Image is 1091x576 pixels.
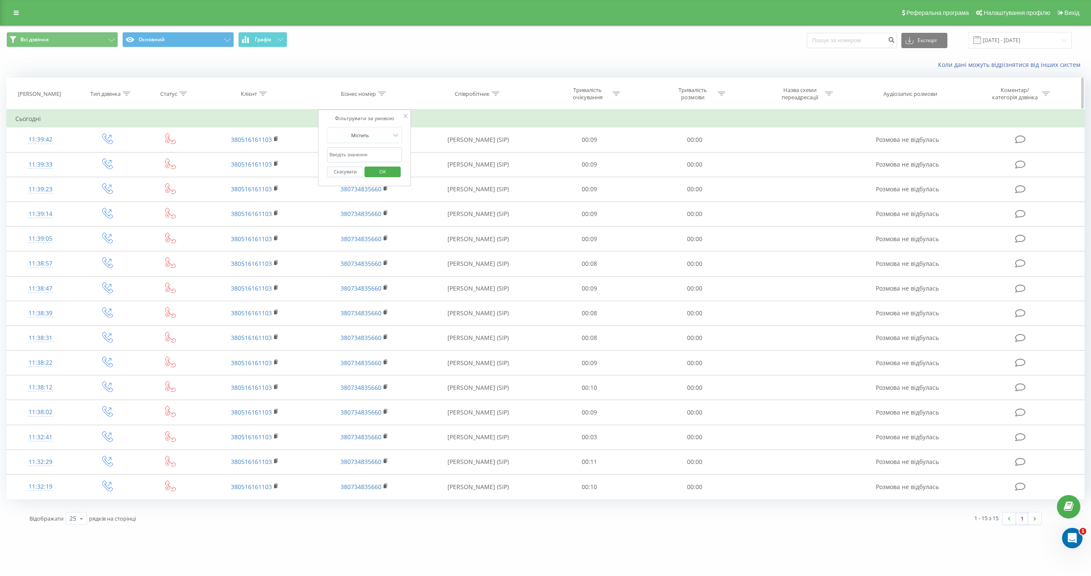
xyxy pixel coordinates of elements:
div: Тип дзвінка [90,90,121,98]
div: 1 - 15 з 15 [974,514,999,522]
span: Розмова не відбулась [876,185,939,193]
div: 11:39:23 [15,181,66,198]
span: Розмова не відбулась [876,309,939,317]
a: 380734835660 [341,235,381,243]
span: Розмова не відбулась [876,334,939,342]
td: [PERSON_NAME] (SIP) [419,276,537,301]
a: 380734835660 [341,359,381,367]
a: 380734835660 [341,210,381,218]
td: [PERSON_NAME] (SIP) [419,202,537,226]
td: [PERSON_NAME] (SIP) [419,152,537,177]
td: 00:11 [537,449,642,474]
td: 00:09 [537,276,642,301]
div: Статус [160,90,177,98]
td: 00:00 [642,325,748,350]
td: 00:00 [642,127,748,152]
a: 380516161103 [231,160,272,168]
td: [PERSON_NAME] (SIP) [419,325,537,350]
a: 380734835660 [341,259,381,268]
a: 1 [1016,513,1028,524]
span: Розмова не відбулась [876,483,939,491]
div: 11:38:39 [15,305,66,322]
td: [PERSON_NAME] (SIP) [419,227,537,251]
td: 00:09 [537,400,642,425]
a: 380516161103 [231,433,272,441]
span: 1 [1079,528,1086,535]
input: Пошук за номером [807,33,897,48]
td: [PERSON_NAME] (SIP) [419,127,537,152]
span: Розмова не відбулась [876,160,939,168]
span: Розмова не відбулась [876,408,939,416]
span: Розмова не відбулась [876,383,939,392]
div: Аудіозапис розмови [883,90,937,98]
td: 00:00 [642,152,748,177]
a: 380516161103 [231,309,272,317]
span: Розмова не відбулась [876,284,939,292]
span: Вихід [1065,9,1079,16]
span: Графік [255,37,271,43]
td: [PERSON_NAME] (SIP) [419,475,537,499]
td: [PERSON_NAME] (SIP) [419,177,537,202]
iframe: Intercom live chat [1062,528,1082,548]
td: 00:00 [642,400,748,425]
td: 00:00 [642,449,748,474]
a: 380516161103 [231,185,272,193]
td: 00:00 [642,177,748,202]
td: 00:08 [537,325,642,350]
span: Розмова не відбулась [876,458,939,466]
span: Розмова не відбулась [876,210,939,218]
td: 00:09 [537,202,642,226]
td: Сьогодні [7,110,1085,127]
button: Скасувати [327,167,363,177]
span: рядків на сторінці [89,515,136,522]
button: Основний [122,32,234,47]
td: 00:00 [642,276,748,301]
a: Коли дані можуть відрізнятися вiд інших систем [938,60,1085,69]
div: 11:38:02 [15,404,66,420]
a: 380734835660 [341,433,381,441]
a: 380516161103 [231,135,272,144]
div: 11:38:57 [15,255,66,272]
a: 380516161103 [231,359,272,367]
button: Експорт [901,33,947,48]
div: 11:39:05 [15,230,66,247]
span: Розмова не відбулась [876,433,939,441]
a: 380734835660 [341,309,381,317]
td: 00:09 [537,152,642,177]
td: [PERSON_NAME] (SIP) [419,425,537,449]
td: 00:10 [537,375,642,400]
td: 00:00 [642,202,748,226]
td: 00:00 [642,251,748,276]
div: Бізнес номер [341,90,376,98]
a: 380516161103 [231,383,272,392]
span: Налаштування профілю [984,9,1050,16]
a: 380734835660 [341,408,381,416]
div: Фільтрувати за умовою [327,114,402,123]
td: 00:09 [537,127,642,152]
div: Назва схеми переадресації [777,86,823,101]
div: [PERSON_NAME] [18,90,61,98]
td: 00:09 [537,351,642,375]
span: Всі дзвінки [20,36,49,43]
a: 380516161103 [231,458,272,466]
a: 380516161103 [231,210,272,218]
div: 11:39:14 [15,206,66,222]
a: 380516161103 [231,284,272,292]
span: Розмова не відбулась [876,135,939,144]
div: 11:39:33 [15,156,66,173]
td: 00:09 [537,177,642,202]
span: Розмова не відбулась [876,359,939,367]
a: 380734835660 [341,284,381,292]
div: 11:39:42 [15,131,66,148]
td: [PERSON_NAME] (SIP) [419,351,537,375]
div: 11:38:47 [15,280,66,297]
div: Клієнт [241,90,257,98]
td: [PERSON_NAME] (SIP) [419,400,537,425]
a: 380516161103 [231,334,272,342]
a: 380734835660 [341,334,381,342]
td: 00:00 [642,375,748,400]
a: 380734835660 [341,383,381,392]
div: 11:32:29 [15,454,66,470]
div: 25 [69,514,76,523]
td: [PERSON_NAME] (SIP) [419,375,537,400]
